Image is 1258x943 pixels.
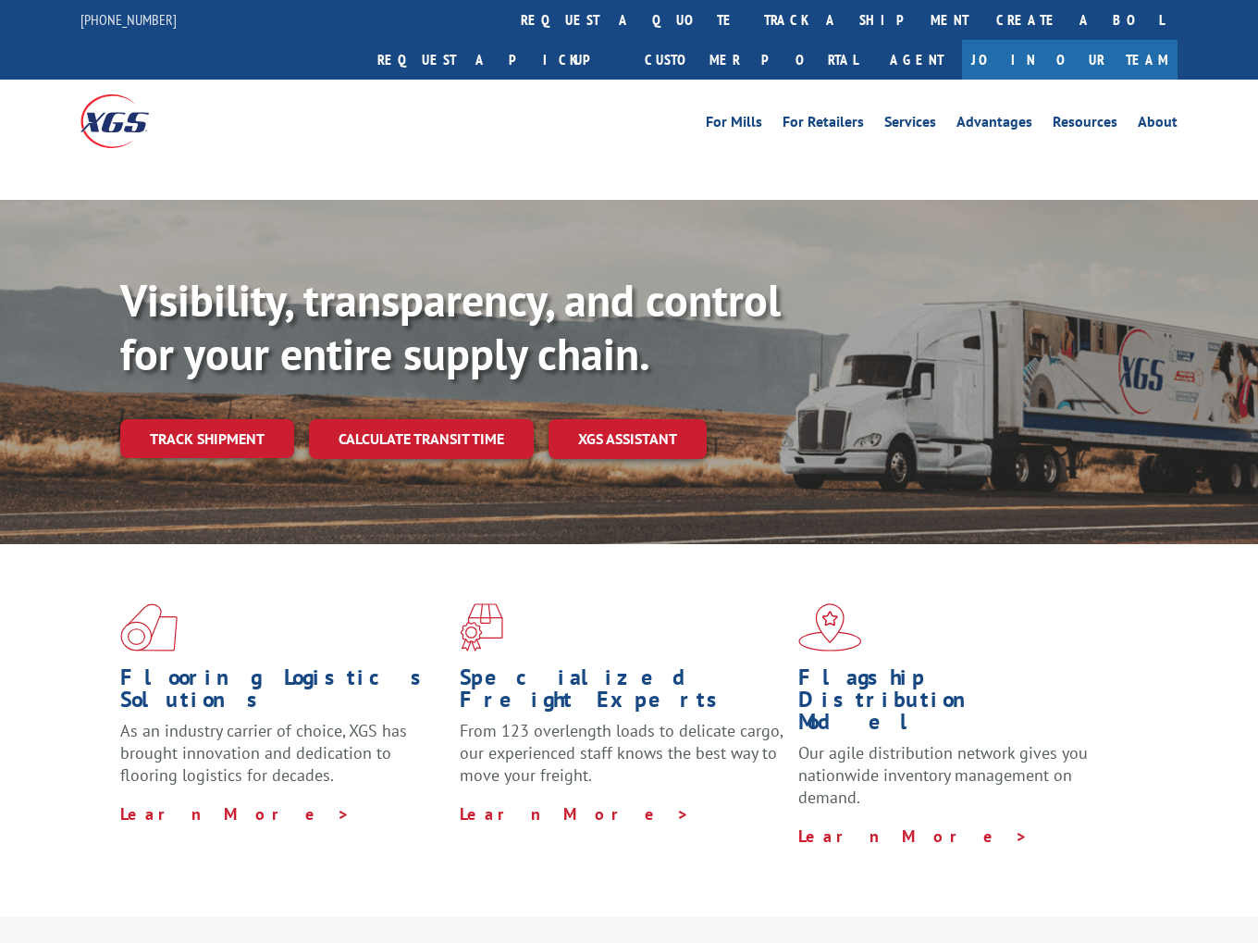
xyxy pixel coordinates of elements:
[460,720,785,802] p: From 123 overlength loads to delicate cargo, our experienced staff knows the best way to move you...
[120,603,178,651] img: xgs-icon-total-supply-chain-intelligence-red
[120,720,407,786] span: As an industry carrier of choice, XGS has brought innovation and dedication to flooring logistics...
[962,40,1178,80] a: Join Our Team
[80,10,177,29] a: [PHONE_NUMBER]
[549,419,707,459] a: XGS ASSISTANT
[309,419,534,459] a: Calculate transit time
[783,115,864,135] a: For Retailers
[460,666,785,720] h1: Specialized Freight Experts
[798,603,862,651] img: xgs-icon-flagship-distribution-model-red
[460,603,503,651] img: xgs-icon-focused-on-flooring-red
[1138,115,1178,135] a: About
[364,40,631,80] a: Request a pickup
[1053,115,1117,135] a: Resources
[956,115,1032,135] a: Advantages
[798,666,1124,742] h1: Flagship Distribution Model
[120,666,446,720] h1: Flooring Logistics Solutions
[120,419,294,458] a: Track shipment
[884,115,936,135] a: Services
[798,825,1029,847] a: Learn More >
[120,803,351,825] a: Learn More >
[706,115,762,135] a: For Mills
[631,40,871,80] a: Customer Portal
[798,742,1088,808] span: Our agile distribution network gives you nationwide inventory management on demand.
[460,803,690,825] a: Learn More >
[871,40,962,80] a: Agent
[120,271,781,382] b: Visibility, transparency, and control for your entire supply chain.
